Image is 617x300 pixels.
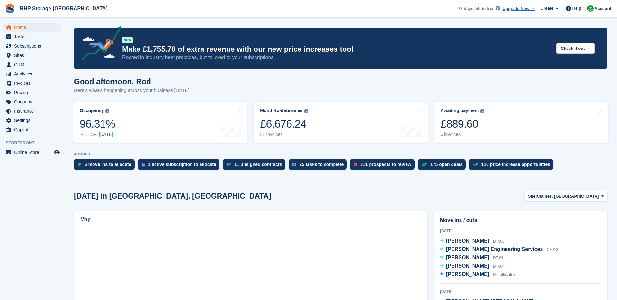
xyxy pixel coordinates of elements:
span: Home [14,23,53,32]
span: DF 61 [493,256,504,260]
span: Sites [14,51,53,60]
span: Create [541,5,553,12]
a: 311 prospects to review [350,159,418,173]
a: menu [3,60,61,69]
div: 1 active subscription to allocate [148,162,216,167]
a: menu [3,79,61,88]
a: [PERSON_NAME] DF 61 [440,254,503,262]
div: 175 open deals [430,162,462,167]
img: price_increase_opportunities-93ffe204e8149a01c8c9dc8f82e8f89637d9d84a8eef4429ea346261dce0b2c0.svg [473,163,478,166]
p: Rooted in industry best practices, but tailored to your subscriptions. [122,54,551,61]
a: 25 tasks to complete [289,159,350,173]
div: 96.31% [80,117,115,130]
a: menu [3,125,61,134]
span: Capital [14,125,53,134]
span: CRM [14,60,53,69]
div: £889.60 [441,117,485,130]
span: Claines, [GEOGRAPHIC_DATA] [537,193,599,199]
div: Occupancy [80,108,104,113]
img: price-adjustments-announcement-icon-8257ccfd72463d97f412b2fc003d46551f7dbcb40ab6d574587a9cd5c0d94... [77,26,122,63]
a: [PERSON_NAME] DF003 [440,237,505,245]
span: 77 days left in trial [458,5,494,12]
a: menu [3,97,61,106]
a: menu [3,32,61,41]
img: deal-1b604bf984904fb50ccaf53a9ad4b4a5d6e5aea283cecdc64d6e3604feb123c2.svg [422,162,427,167]
div: 6 move ins to allocate [85,162,131,167]
span: Settings [14,116,53,125]
span: Subscriptions [14,41,53,50]
a: menu [3,69,61,78]
img: icon-info-grey-7440780725fd019a000dd9b08b2336e03edf1995a4989e88bcd33f0948082b44.svg [480,109,484,113]
h2: Map [80,217,91,223]
a: 110 price increase opportunities [469,159,557,173]
a: menu [3,107,61,116]
span: [PERSON_NAME] Engineering Services [446,246,543,252]
img: icon-info-grey-7440780725fd019a000dd9b08b2336e03edf1995a4989e88bcd33f0948082b44.svg [105,109,109,113]
span: [PERSON_NAME] [446,271,489,277]
img: icon-info-grey-7440780725fd019a000dd9b08b2336e03edf1995a4989e88bcd33f0948082b44.svg [496,6,500,10]
img: contract_signature_icon-13c848040528278c33f63329250d36e43548de30e8caae1d1a13099fd9432cc5.svg [227,163,231,166]
span: Insurance [14,107,53,116]
a: Month-to-date sales £6,676.24 34 invoices [254,102,427,143]
img: task-75834270c22a3079a89374b754ae025e5fb1db73e45f91037f5363f120a921f8.svg [292,163,296,166]
div: 34 invoices [260,132,308,137]
div: Month-to-date sales [260,108,302,113]
a: menu [3,116,61,125]
div: 25 tasks to complete [300,162,344,167]
a: menu [3,41,61,50]
div: 110 price increase opportunities [481,162,550,167]
div: NEW [122,37,133,43]
a: Upgrade Now → [503,5,535,12]
span: [PERSON_NAME] [446,238,489,243]
a: 6 move ins to allocate [74,159,138,173]
a: 11 unsigned contracts [223,159,289,173]
div: [DATE] [440,228,601,234]
span: Analytics [14,69,53,78]
span: [PERSON_NAME] [446,263,489,269]
p: Here's what's happening across your business [DATE] [74,87,190,94]
img: stora-icon-8386f47178a22dfd0bd8f6a31ec36ba5ce8667c1dd55bd0f319d3a0aa187defe.svg [5,4,15,13]
span: [PERSON_NAME] [446,255,489,260]
a: [PERSON_NAME] Engineering Services CF013 [440,245,558,254]
h2: Move ins / outs [440,216,601,224]
a: menu [3,23,61,32]
span: DF003 [493,239,505,243]
a: Awaiting payment £889.60 6 invoices [434,102,608,143]
a: Occupancy 96.31% 1.15% [DATE] [73,102,247,143]
a: menu [3,148,61,157]
p: ACTIONS [74,152,607,156]
img: icon-info-grey-7440780725fd019a000dd9b08b2336e03edf1995a4989e88bcd33f0948082b44.svg [304,109,308,113]
a: 175 open deals [418,159,469,173]
span: Storefront [6,140,64,146]
span: Tasks [14,32,53,41]
span: Account [595,5,611,12]
h1: Good afternoon, Rod [74,77,190,86]
a: [PERSON_NAME] DF004 [440,262,505,270]
span: Pricing [14,88,53,97]
span: Help [572,5,581,12]
img: active_subscription_to_allocate_icon-d502201f5373d7db506a760aba3b589e785aa758c864c3986d89f69b8ff3... [142,163,145,167]
h2: [DATE] in [GEOGRAPHIC_DATA], [GEOGRAPHIC_DATA] [74,192,271,200]
a: 1 active subscription to allocate [138,159,223,173]
span: Online Store [14,148,53,157]
div: £6,676.24 [260,117,308,130]
span: Not allocated [493,272,515,277]
div: 6 invoices [441,132,485,137]
span: Site: [528,193,537,199]
a: Preview store [53,148,61,156]
img: prospect-51fa495bee0391a8d652442698ab0144808aea92771e9ea1ae160a38d050c398.svg [354,163,357,166]
a: menu [3,51,61,60]
span: Invoices [14,79,53,88]
div: 11 unsigned contracts [234,162,282,167]
a: menu [3,88,61,97]
a: RHP Storage [GEOGRAPHIC_DATA] [17,3,110,14]
span: Coupons [14,97,53,106]
img: move_ins_to_allocate_icon-fdf77a2bb77ea45bf5b3d319d69a93e2d87916cf1d5bf7949dd705db3b84f3ca.svg [78,163,81,166]
a: [PERSON_NAME] Not allocated [440,270,515,279]
p: Make £1,755.78 of extra revenue with our new price increases tool [122,45,551,54]
div: 1.15% [DATE] [80,132,115,137]
button: Site: Claines, [GEOGRAPHIC_DATA] [524,191,607,201]
div: Awaiting payment [441,108,479,113]
span: DF004 [493,264,505,269]
span: CF013 [547,247,558,252]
